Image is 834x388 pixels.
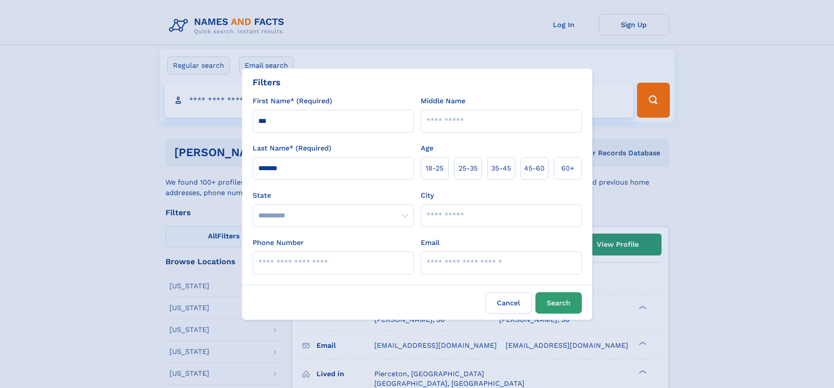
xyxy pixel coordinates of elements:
[421,190,434,201] label: City
[421,96,465,106] label: Middle Name
[524,163,545,174] span: 45‑60
[561,163,574,174] span: 60+
[421,143,433,154] label: Age
[458,163,478,174] span: 25‑35
[426,163,443,174] span: 18‑25
[253,238,304,248] label: Phone Number
[253,76,281,89] div: Filters
[253,96,332,106] label: First Name* (Required)
[486,292,532,314] label: Cancel
[253,143,331,154] label: Last Name* (Required)
[535,292,582,314] button: Search
[421,238,440,248] label: Email
[491,163,511,174] span: 35‑45
[253,190,414,201] label: State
